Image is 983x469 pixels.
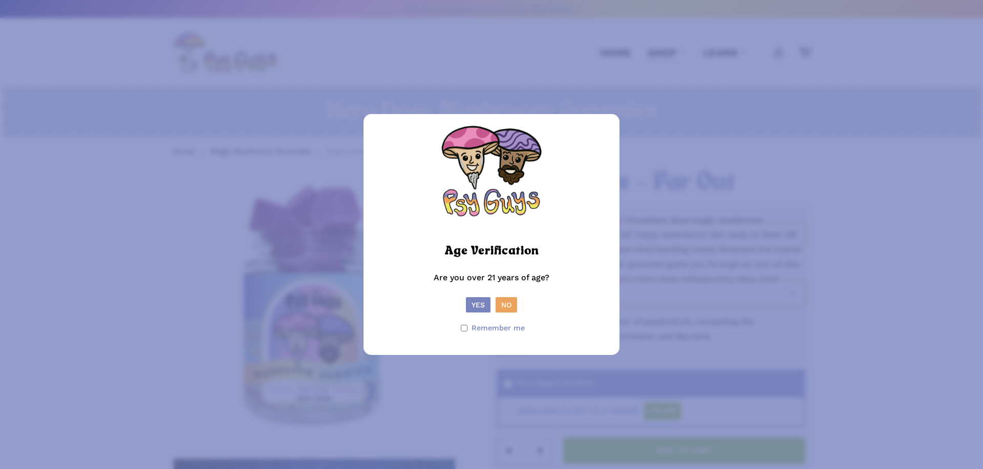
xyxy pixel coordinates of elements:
span: Remember me [472,321,525,336]
button: Yes [466,297,490,312]
button: No [496,297,517,312]
img: PsyGuys [440,124,543,227]
input: Remember me [461,325,467,331]
h2: Age Verification [445,240,539,262]
p: Are you over 21 years of age? [374,271,609,298]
